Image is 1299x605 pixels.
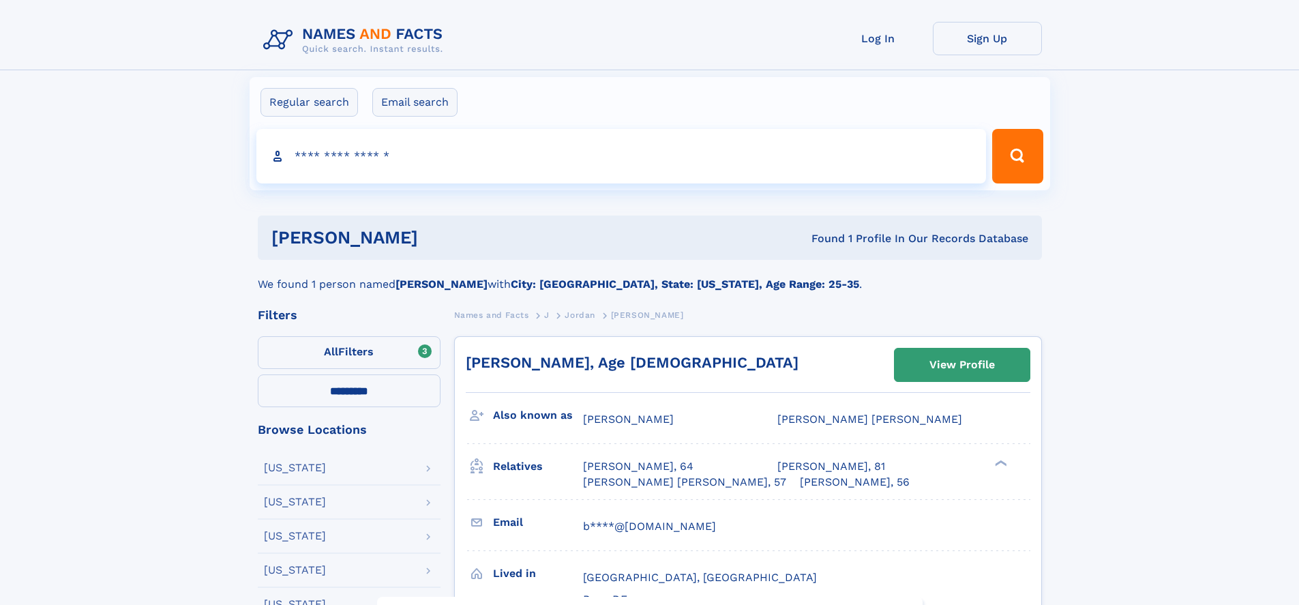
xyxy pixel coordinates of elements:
[493,455,583,478] h3: Relatives
[565,310,595,320] span: Jordan
[614,231,1028,246] div: Found 1 Profile In Our Records Database
[544,306,550,323] a: J
[264,531,326,542] div: [US_STATE]
[895,349,1030,381] a: View Profile
[583,475,786,490] a: [PERSON_NAME] [PERSON_NAME], 57
[258,22,454,59] img: Logo Names and Facts
[992,129,1043,183] button: Search Button
[264,497,326,507] div: [US_STATE]
[258,424,441,436] div: Browse Locations
[258,309,441,321] div: Filters
[544,310,550,320] span: J
[372,88,458,117] label: Email search
[260,88,358,117] label: Regular search
[777,459,885,474] a: [PERSON_NAME], 81
[991,459,1008,468] div: ❯
[454,306,529,323] a: Names and Facts
[777,413,962,426] span: [PERSON_NAME] [PERSON_NAME]
[395,278,488,291] b: [PERSON_NAME]
[824,22,933,55] a: Log In
[466,354,798,371] a: [PERSON_NAME], Age [DEMOGRAPHIC_DATA]
[493,511,583,534] h3: Email
[271,229,615,246] h1: [PERSON_NAME]
[929,349,995,381] div: View Profile
[256,129,987,183] input: search input
[258,336,441,369] label: Filters
[583,571,817,584] span: [GEOGRAPHIC_DATA], [GEOGRAPHIC_DATA]
[800,475,910,490] a: [PERSON_NAME], 56
[565,306,595,323] a: Jordan
[583,413,674,426] span: [PERSON_NAME]
[264,565,326,576] div: [US_STATE]
[258,260,1042,293] div: We found 1 person named with .
[511,278,859,291] b: City: [GEOGRAPHIC_DATA], State: [US_STATE], Age Range: 25-35
[493,562,583,585] h3: Lived in
[583,459,693,474] a: [PERSON_NAME], 64
[611,310,684,320] span: [PERSON_NAME]
[933,22,1042,55] a: Sign Up
[324,345,338,358] span: All
[264,462,326,473] div: [US_STATE]
[493,404,583,427] h3: Also known as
